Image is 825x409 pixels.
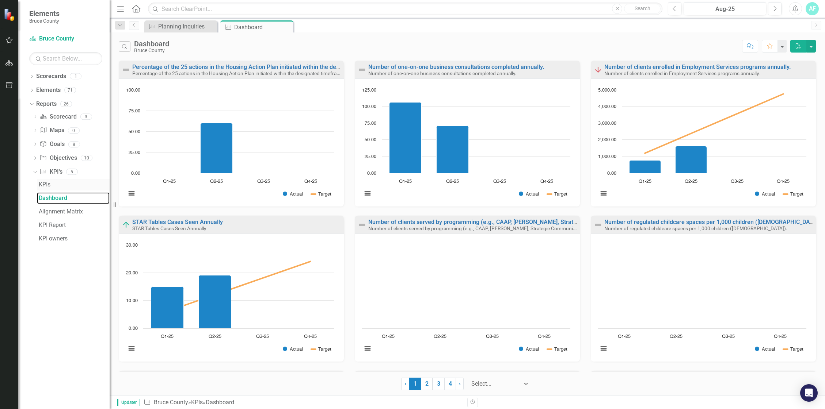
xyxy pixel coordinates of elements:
[362,343,373,354] button: View chart menu, Chart
[122,86,340,205] div: Chart. Highcharts interactive chart.
[29,35,102,43] a: Bruce County
[404,380,406,387] span: ‹
[783,191,803,197] button: Show Target
[131,171,140,176] text: 0.00
[486,334,499,339] text: Q3-25
[367,171,376,176] text: 0.00
[433,378,444,390] a: 3
[598,188,609,198] button: View chart menu, Chart
[66,169,78,175] div: 5
[129,130,140,134] text: 50.00
[37,233,110,244] a: KPI owners
[68,127,80,134] div: 0
[685,179,697,184] text: Q2-25
[594,65,602,74] img: Off Track
[134,40,169,48] div: Dashboard
[151,245,311,328] g: Actual, series 1 of 2. Bar series with 4 bars.
[122,65,130,74] img: Not Defined
[68,141,80,147] div: 8
[399,179,412,184] text: Q1-25
[39,154,77,162] a: Objectives
[365,121,376,126] text: 75.00
[144,398,462,407] div: » »
[382,334,395,339] text: Q1-25
[29,18,60,24] small: Bruce County
[39,208,110,215] div: Alignment Matrix
[80,113,92,120] div: 3
[800,384,818,402] div: Open Intercom Messenger
[684,2,766,15] button: Aug-25
[389,102,421,173] path: Q1-25, 106. Actual.
[547,346,567,352] button: Show Target
[126,343,137,354] button: View chart menu, Chart
[604,70,760,76] small: Number of clients enrolled in Employment Services programs annually.
[598,138,616,142] text: 2,000.00
[132,219,223,225] a: STAR Tables Cases Seen Annually
[598,88,616,93] text: 5,000.00
[129,326,138,331] text: 0.00
[639,179,651,184] text: Q1-25
[421,378,433,390] a: 2
[774,334,787,339] text: Q4-25
[64,87,76,93] div: 71
[126,243,138,248] text: 30.00
[618,334,631,339] text: Q1-25
[594,241,810,360] svg: Interactive chart
[670,334,683,339] text: Q2-25
[598,343,609,354] button: View chart menu, Chart
[126,271,138,275] text: 20.00
[257,179,270,184] text: Q3-25
[129,109,140,113] text: 75.00
[154,399,188,406] a: Bruce County
[81,155,92,161] div: 10
[806,2,819,15] button: AF
[158,22,216,31] div: Planning Inquiries
[624,4,661,14] button: Search
[283,346,303,352] button: Show Actual
[70,73,81,80] div: 1
[256,334,269,339] text: Q3-25
[459,380,461,387] span: ›
[37,206,110,217] a: Alignment Matrix
[594,220,602,229] img: Not Defined
[311,191,331,197] button: Show Target
[755,346,775,352] button: Show Actual
[151,286,184,328] path: Q1-25, 15. Actual.
[365,154,376,159] text: 25.00
[122,241,338,360] svg: Interactive chart
[122,241,340,360] div: Chart. Highcharts interactive chart.
[36,72,66,81] a: Scorecards
[434,334,446,339] text: Q2-25
[598,104,616,109] text: 4,000.00
[234,23,292,32] div: Dashboard
[191,399,203,406] a: KPIs
[60,101,72,107] div: 26
[538,334,551,339] text: Q4-25
[604,225,787,231] small: Number of regulated childcare spaces per 1,000 children ([DEMOGRAPHIC_DATA]).
[598,121,616,126] text: 3,000.00
[358,220,366,229] img: Not Defined
[629,160,661,173] path: Q1-25, 757. Actual.
[755,191,775,197] button: Show Actual
[39,181,110,188] div: KPIs
[304,334,317,339] text: Q4-25
[134,48,169,53] div: Bruce County
[39,222,110,228] div: KPI Report
[29,52,102,65] input: Search Below...
[37,219,110,231] a: KPI Report
[446,179,459,184] text: Q2-25
[731,179,744,184] text: Q3-25
[389,90,547,173] g: Actual, series 1 of 2. Bar series with 4 bars.
[129,150,140,155] text: 25.00
[368,219,658,225] a: Number of clients served by programming (e.g., CAAP, [PERSON_NAME], Strategic Community Initiativ...
[39,195,110,201] div: Dashboard
[283,191,303,197] button: Show Actual
[783,346,803,352] button: Show Target
[594,241,812,360] div: Chart. Highcharts interactive chart.
[210,179,223,184] text: Q2-25
[547,191,567,197] button: Show Target
[170,88,218,91] g: Target, series 2 of 2. Line with 4 data points.
[358,86,576,205] div: Chart. Highcharts interactive chart.
[132,63,390,70] a: Percentage of the 25 actions in the Housing Action Plan initiated within the designated timeframe.
[358,65,366,74] img: Not Defined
